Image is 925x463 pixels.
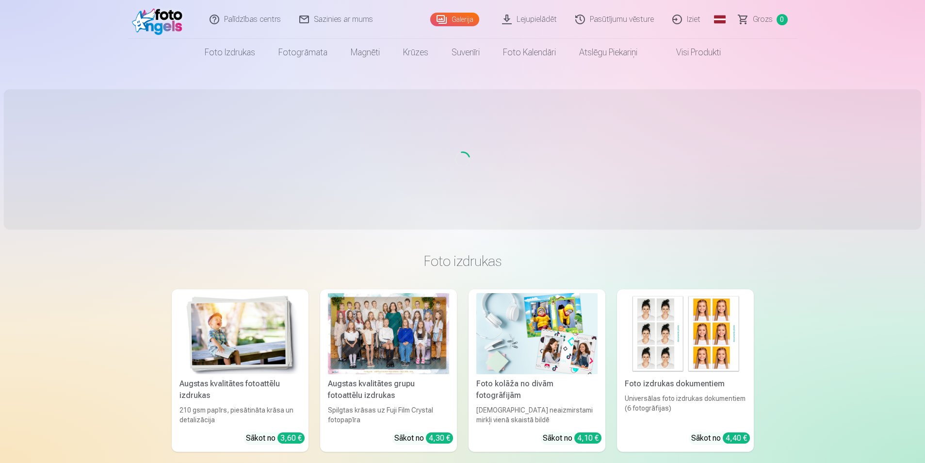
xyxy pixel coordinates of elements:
a: Foto izdrukas dokumentiemFoto izdrukas dokumentiemUniversālas foto izdrukas dokumentiem (6 fotogr... [617,289,754,452]
div: 4,10 € [574,432,601,444]
a: Foto kalendāri [491,39,568,66]
a: Magnēti [339,39,391,66]
div: 3,60 € [277,432,305,444]
a: Augstas kvalitātes fotoattēlu izdrukasAugstas kvalitātes fotoattēlu izdrukas210 gsm papīrs, piesā... [172,289,308,452]
div: Sākot no [691,432,750,444]
span: Grozs [753,14,773,25]
a: Atslēgu piekariņi [568,39,649,66]
a: Krūzes [391,39,440,66]
div: Sākot no [543,432,601,444]
div: Augstas kvalitātes grupu fotoattēlu izdrukas [324,378,453,401]
a: Foto kolāža no divām fotogrāfijāmFoto kolāža no divām fotogrāfijām[DEMOGRAPHIC_DATA] neaizmirstam... [469,289,605,452]
img: Foto kolāža no divām fotogrāfijām [476,293,598,374]
img: Foto izdrukas dokumentiem [625,293,746,374]
a: Augstas kvalitātes grupu fotoattēlu izdrukasSpilgtas krāsas uz Fuji Film Crystal fotopapīraSākot ... [320,289,457,452]
img: Augstas kvalitātes fotoattēlu izdrukas [179,293,301,374]
div: Spilgtas krāsas uz Fuji Film Crystal fotopapīra [324,405,453,425]
div: 4,40 € [723,432,750,444]
div: Sākot no [394,432,453,444]
a: Galerija [430,13,479,26]
div: Foto kolāža no divām fotogrāfijām [472,378,601,401]
div: Augstas kvalitātes fotoattēlu izdrukas [176,378,305,401]
div: 210 gsm papīrs, piesātināta krāsa un detalizācija [176,405,305,425]
div: Sākot no [246,432,305,444]
div: [DEMOGRAPHIC_DATA] neaizmirstami mirkļi vienā skaistā bildē [472,405,601,425]
div: Universālas foto izdrukas dokumentiem (6 fotogrāfijas) [621,394,750,425]
h3: Foto izdrukas [179,252,746,270]
a: Fotogrāmata [267,39,339,66]
span: 0 [777,14,788,25]
div: 4,30 € [426,432,453,444]
div: Foto izdrukas dokumentiem [621,378,750,390]
a: Foto izdrukas [193,39,267,66]
a: Suvenīri [440,39,491,66]
img: /fa1 [132,4,188,35]
a: Visi produkti [649,39,732,66]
